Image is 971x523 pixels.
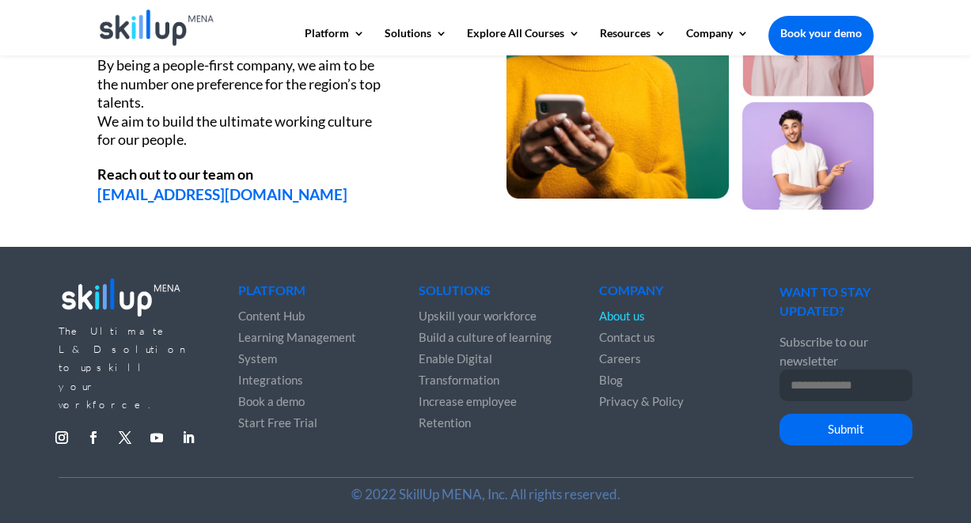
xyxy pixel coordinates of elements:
[97,165,253,183] strong: Reach out to our team on
[97,56,392,149] div: By being a people-first company, we aim to be the number one preference for the region’s top tale...
[419,284,552,305] h4: Solutions
[176,425,201,450] a: Follow on LinkedIn
[97,485,874,503] p: © 2022 SkillUp MENA, Inc. All rights reserved.
[144,425,169,450] a: Follow on Youtube
[81,425,106,450] a: Follow on Facebook
[97,185,347,203] a: [EMAIL_ADDRESS][DOMAIN_NAME]
[419,351,499,387] a: Enable Digital Transformation
[599,330,655,344] a: Contact us
[599,394,684,408] a: Privacy & Policy
[49,425,74,450] a: Follow on Instagram
[599,373,623,387] a: Blog
[599,351,641,366] a: Careers
[419,309,537,323] a: Upskill your workforce
[467,28,580,55] a: Explore All Courses
[419,330,552,344] a: Build a culture of learning
[238,309,305,323] a: Content Hub
[599,284,732,305] h4: Company
[385,28,447,55] a: Solutions
[238,415,317,430] a: Start Free Trial
[600,28,666,55] a: Resources
[59,273,184,320] img: footer_logo
[238,373,303,387] a: Integrations
[59,324,189,411] span: The Ultimate L&D solution to upskill your workforce.
[599,309,645,323] a: About us
[419,394,517,430] a: Increase employee Retention
[616,25,971,523] iframe: Chat Widget
[238,284,371,305] h4: Platform
[100,9,214,46] img: Skillup Mena
[238,394,305,408] a: Book a demo
[112,425,138,450] a: Follow on X
[305,28,365,55] a: Platform
[238,330,356,366] a: Learning Management System
[768,16,874,51] a: Book your demo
